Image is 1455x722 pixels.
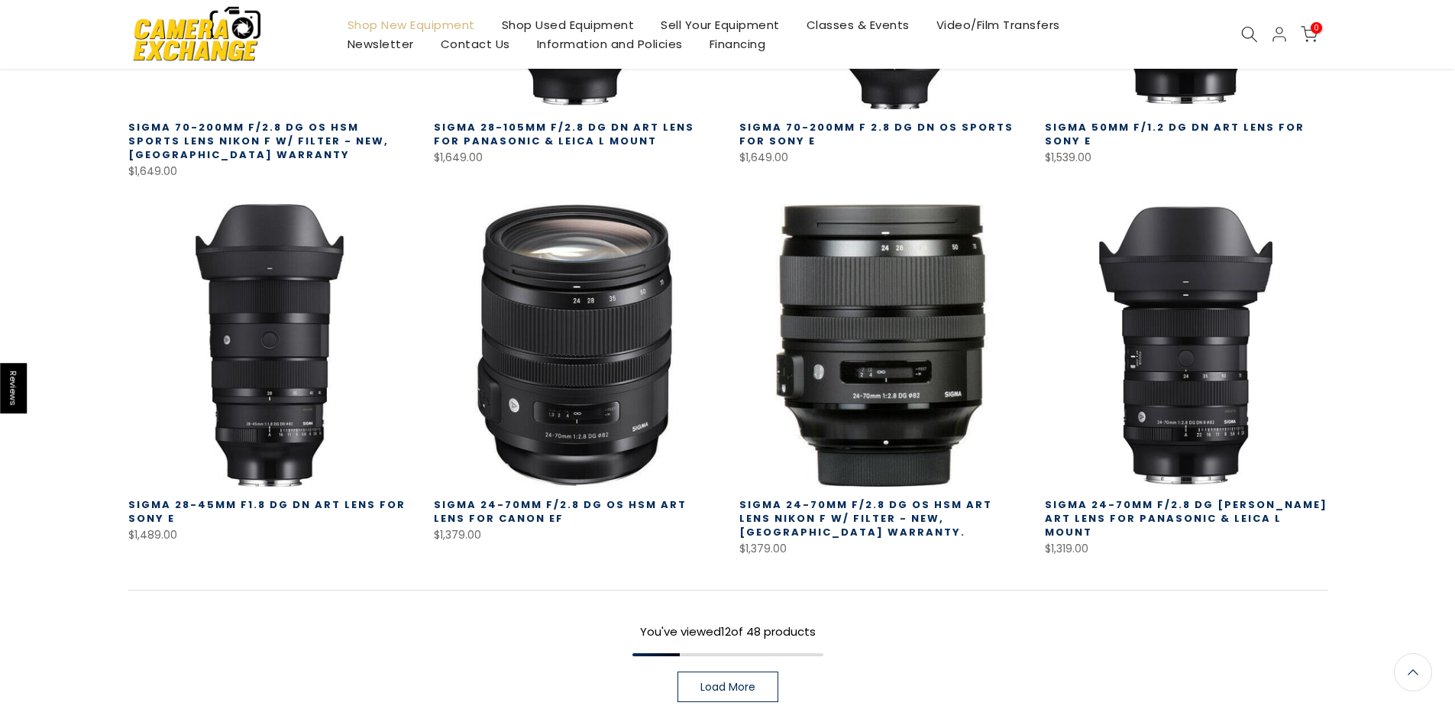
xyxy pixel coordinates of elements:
a: Financing [696,34,779,53]
a: 0 [1301,26,1318,43]
span: 12 [721,623,731,639]
a: Sigma 24-70mm f/2.8 DG OS HSM Art Lens for Canon EF [434,497,687,526]
a: Classes & Events [793,15,923,34]
a: Sigma 70-200mm f 2.8 DG DN OS Sports for Sony E [739,120,1014,148]
a: Sigma 28-105mm f/2.8 DG DN Art Lens for Panasonic & Leica L Mount [434,120,694,148]
a: Sigma 24-70mm F/2.8 DG [PERSON_NAME] Art Lens for Panasonic & Leica L Mount [1045,497,1327,539]
div: $1,649.00 [739,148,1022,167]
a: Sigma 28-45mm f1.8 DG DN ART Lens for Sony E [128,497,406,526]
a: Contact Us [427,34,523,53]
a: Video/Film Transfers [923,15,1073,34]
div: $1,379.00 [739,539,1022,558]
a: Sell Your Equipment [648,15,794,34]
a: Sigma 70-200mm f/2.8 DG OS HSM Sports Lens Nikon F w/ Filter - NEW, [GEOGRAPHIC_DATA] Warranty [128,120,389,162]
div: $1,319.00 [1045,539,1327,558]
a: Sigma 24-70mm f/2.8 DG OS HSM Art Lens Nikon F w/ Filter - New, [GEOGRAPHIC_DATA] Warranty. [739,497,992,539]
a: Back to the top [1394,653,1432,691]
span: 0 [1311,22,1322,34]
div: $1,539.00 [1045,148,1327,167]
div: $1,489.00 [128,526,411,545]
a: Sigma 50mm f/1.2 DG DN Art Lens for Sony E [1045,120,1305,148]
a: Information and Policies [523,34,696,53]
div: $1,649.00 [434,148,716,167]
span: You've viewed of 48 products [640,623,816,639]
a: Load More [677,672,778,702]
div: $1,649.00 [128,162,411,181]
span: Load More [700,682,755,692]
a: Newsletter [334,34,427,53]
a: Shop Used Equipment [488,15,648,34]
a: Shop New Equipment [334,15,488,34]
div: $1,379.00 [434,526,716,545]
